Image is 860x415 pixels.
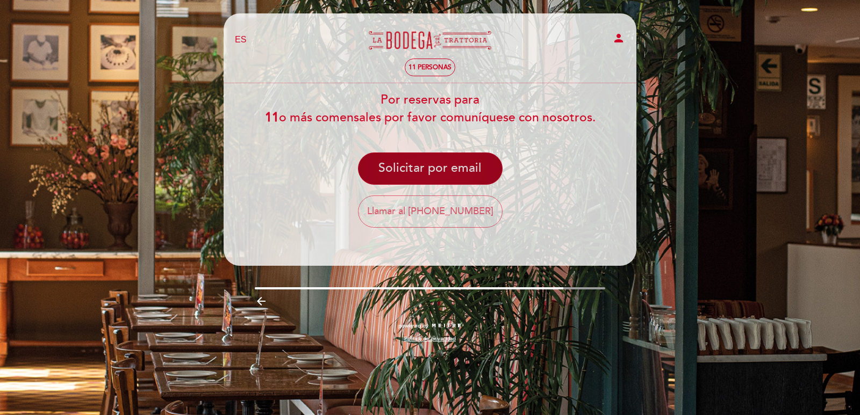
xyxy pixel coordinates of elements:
img: MEITRE [431,323,462,329]
a: La Bodega de la Trattoria - Primavera [363,25,497,55]
i: person [612,32,625,45]
button: Solicitar por email [358,152,503,185]
button: person [612,32,625,48]
span: powered by [398,322,428,330]
i: arrow_backward [255,295,268,308]
div: Por reservas para o más comensales por favor comuníquese con nosotros. [223,91,637,127]
button: Llamar al [PHONE_NUMBER] [358,195,503,228]
a: Política de privacidad [404,335,456,343]
span: 11 personas [408,63,451,71]
a: powered by [398,322,462,330]
b: 11 [265,110,279,125]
